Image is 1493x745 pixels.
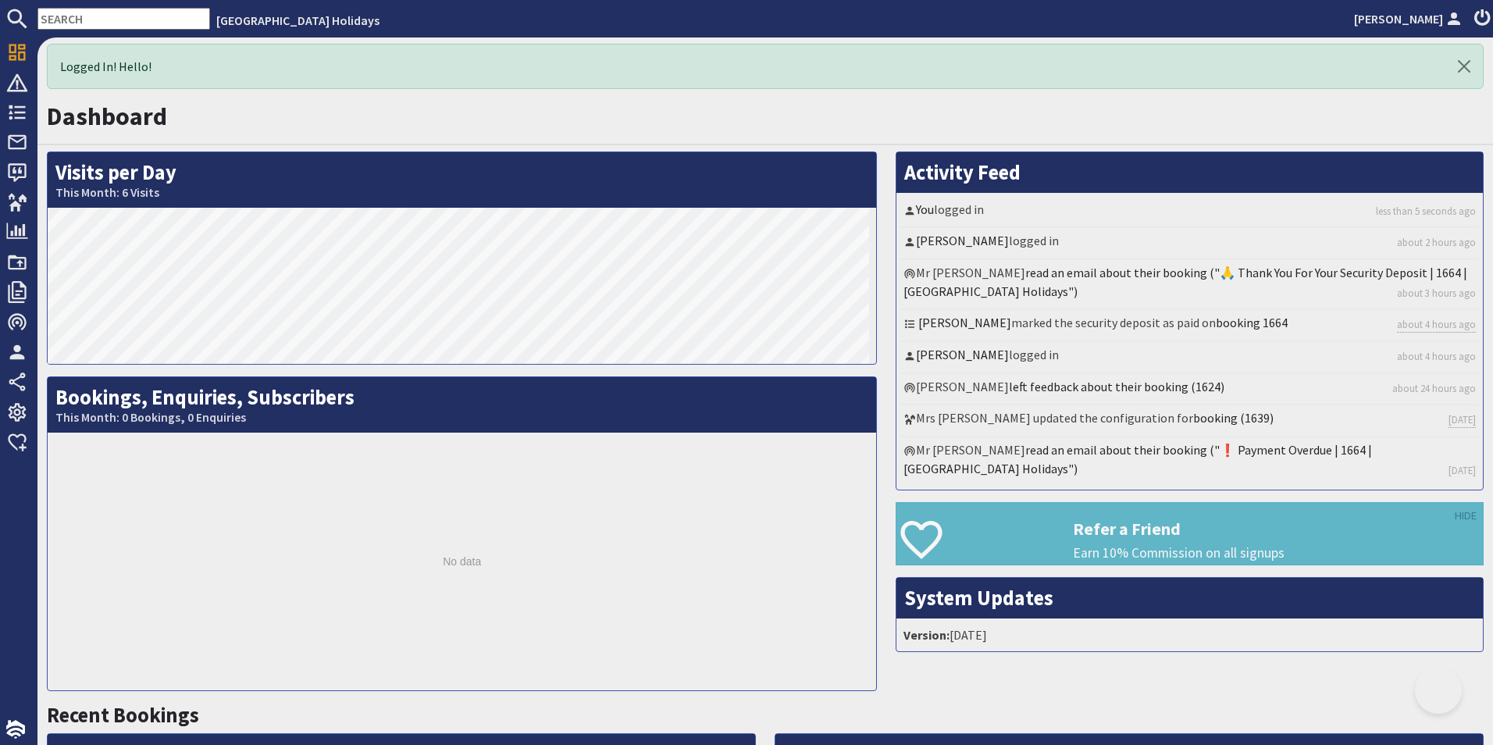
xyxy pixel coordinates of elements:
[1009,379,1224,394] a: left feedback about their booking (1624)
[1392,381,1476,396] a: about 24 hours ago
[216,12,379,28] a: [GEOGRAPHIC_DATA] Holidays
[1073,543,1483,563] p: Earn 10% Commission on all signups
[904,585,1053,611] a: System Updates
[1397,286,1476,301] a: about 3 hours ago
[900,197,1479,228] li: logged in
[48,152,876,208] h2: Visits per Day
[916,233,1009,248] a: [PERSON_NAME]
[900,374,1479,405] li: [PERSON_NAME]
[55,410,868,425] small: This Month: 0 Bookings, 0 Enquiries
[47,702,199,728] a: Recent Bookings
[6,720,25,739] img: staytech_i_w-64f4e8e9ee0a9c174fd5317b4b171b261742d2d393467e5bdba4413f4f884c10.svg
[1448,412,1476,428] a: [DATE]
[1397,235,1476,250] a: about 2 hours ago
[903,627,950,643] strong: Version:
[48,433,876,690] div: No data
[916,201,934,217] a: You
[55,185,868,200] small: This Month: 6 Visits
[1216,315,1288,330] a: booking 1664
[1415,667,1462,714] iframe: Toggle Customer Support
[1455,508,1477,525] a: HIDE
[1073,519,1483,539] h3: Refer a Friend
[904,159,1021,185] a: Activity Feed
[900,310,1479,342] li: marked the security deposit as paid on
[903,265,1467,299] a: read an email about their booking ("🙏 Thank You For Your Security Deposit | 1664 | [GEOGRAPHIC_DA...
[48,377,876,433] h2: Bookings, Enquiries, Subscribers
[1448,463,1476,478] a: [DATE]
[900,342,1479,373] li: logged in
[1193,410,1274,426] a: booking (1639)
[47,101,167,132] a: Dashboard
[916,347,1009,362] a: [PERSON_NAME]
[900,622,1479,647] li: [DATE]
[896,502,1484,565] a: Refer a Friend Earn 10% Commission on all signups
[900,260,1479,310] li: Mr [PERSON_NAME]
[47,44,1484,89] div: Logged In! Hello!
[1354,9,1465,28] a: [PERSON_NAME]
[1376,204,1476,219] a: less than 5 seconds ago
[1397,349,1476,364] a: about 4 hours ago
[37,8,210,30] input: SEARCH
[918,315,1011,330] a: [PERSON_NAME]
[900,437,1479,486] li: Mr [PERSON_NAME]
[1397,317,1476,333] a: about 4 hours ago
[903,442,1372,476] a: read an email about their booking ("❗ Payment Overdue | 1664 | [GEOGRAPHIC_DATA] Holidays")
[900,228,1479,259] li: logged in
[900,405,1479,437] li: Mrs [PERSON_NAME] updated the configuration for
